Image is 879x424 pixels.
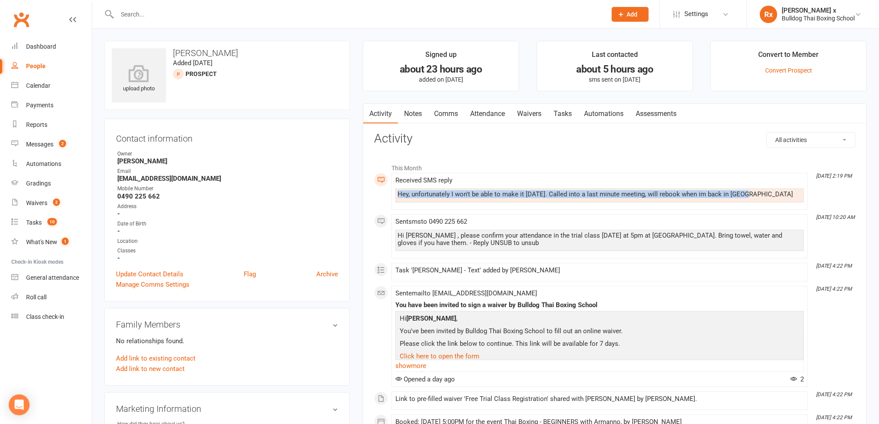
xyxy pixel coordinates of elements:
[26,63,46,70] div: People
[117,210,338,218] strong: -
[11,154,92,174] a: Automations
[11,76,92,96] a: Calendar
[26,141,53,148] div: Messages
[26,180,51,187] div: Gradings
[112,48,342,58] h3: [PERSON_NAME]
[612,7,649,22] button: Add
[26,199,47,206] div: Waivers
[592,49,638,65] div: Last contacted
[464,104,511,124] a: Attendance
[782,14,855,22] div: Bulldog Thai Boxing School
[186,70,217,77] snap: prospect
[26,313,64,320] div: Class check-in
[11,37,92,56] a: Dashboard
[26,121,47,128] div: Reports
[116,130,338,143] h3: Contact information
[816,414,852,421] i: [DATE] 4:22 PM
[630,104,683,124] a: Assessments
[374,159,856,173] li: This Month
[117,167,338,176] div: Email
[816,173,852,179] i: [DATE] 2:19 PM
[11,193,92,213] a: Waivers 2
[117,220,338,228] div: Date of Birth
[11,115,92,135] a: Reports
[26,160,61,167] div: Automations
[398,191,802,198] div: Hey, unfortunately I won't be able to make it [DATE]. Called into a last minute meeting, will reb...
[117,254,338,262] strong: -
[400,352,479,360] a: Click here to open the form
[59,140,66,147] span: 2
[112,65,166,93] div: upload photo
[406,315,456,322] strong: [PERSON_NAME]
[398,313,802,326] p: Hi ,
[116,353,196,364] a: Add link to existing contact
[53,199,60,206] span: 2
[117,237,338,245] div: Location
[316,269,338,279] a: Archive
[371,65,511,74] div: about 23 hours ago
[395,267,804,274] div: Task '[PERSON_NAME] - Text' added by [PERSON_NAME]
[395,395,804,403] div: Link to pre-filled waiver 'Free Trial Class Registration' shared with [PERSON_NAME] by [PERSON_NA...
[398,338,802,351] p: Please click the link below to continue. This link will be available for 7 days.
[765,67,812,74] a: Convert Prospect
[395,218,467,225] span: Sent sms to 0490 225 662
[11,232,92,252] a: What's New1
[395,301,804,309] div: You have been invited to sign a waiver by Bulldog Thai Boxing School
[10,9,32,30] a: Clubworx
[395,360,804,372] a: show more
[26,43,56,50] div: Dashboard
[759,49,819,65] div: Convert to Member
[395,375,455,383] span: Opened a day ago
[117,192,338,200] strong: 0490 225 662
[116,364,185,374] a: Add link to new contact
[363,104,398,124] a: Activity
[790,375,804,383] span: 2
[547,104,578,124] a: Tasks
[816,391,852,397] i: [DATE] 4:22 PM
[395,177,804,184] div: Received SMS reply
[11,268,92,288] a: General attendance kiosk mode
[816,214,855,220] i: [DATE] 10:20 AM
[26,238,57,245] div: What's New
[11,56,92,76] a: People
[428,104,464,124] a: Comms
[116,336,338,346] p: No relationships found.
[117,157,338,165] strong: [PERSON_NAME]
[117,227,338,235] strong: -
[398,326,802,338] p: You've been invited by Bulldog Thai Boxing School to fill out an online waiver.
[11,174,92,193] a: Gradings
[117,247,338,255] div: Classes
[371,76,511,83] p: added on [DATE]
[511,104,547,124] a: Waivers
[578,104,630,124] a: Automations
[425,49,457,65] div: Signed up
[545,65,685,74] div: about 5 hours ago
[782,7,855,14] div: [PERSON_NAME] x
[11,307,92,327] a: Class kiosk mode
[760,6,777,23] div: Rx
[26,274,79,281] div: General attendance
[244,269,256,279] a: Flag
[116,279,189,290] a: Manage Comms Settings
[684,4,708,24] span: Settings
[117,150,338,158] div: Owner
[26,219,42,226] div: Tasks
[117,175,338,182] strong: [EMAIL_ADDRESS][DOMAIN_NAME]
[398,104,428,124] a: Notes
[115,8,601,20] input: Search...
[398,232,802,247] div: Hi [PERSON_NAME] , please confirm your attendance in the trial class [DATE] at 5pm at [GEOGRAPHIC...
[173,59,212,67] time: Added [DATE]
[11,213,92,232] a: Tasks 10
[116,320,338,329] h3: Family Members
[374,132,856,146] h3: Activity
[117,185,338,193] div: Mobile Number
[26,294,46,301] div: Roll call
[545,76,685,83] p: sms sent on [DATE]
[816,286,852,292] i: [DATE] 4:22 PM
[395,289,537,297] span: Sent email to [EMAIL_ADDRESS][DOMAIN_NAME]
[62,238,69,245] span: 1
[11,96,92,115] a: Payments
[11,135,92,154] a: Messages 2
[9,394,30,415] div: Open Intercom Messenger
[116,404,338,414] h3: Marketing Information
